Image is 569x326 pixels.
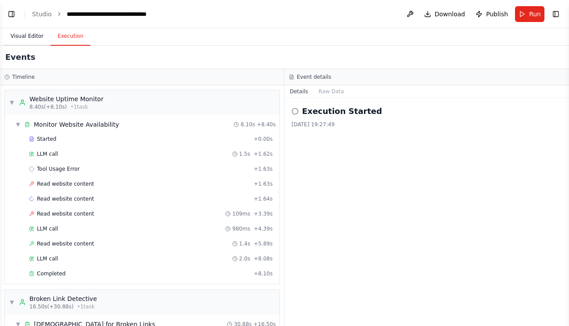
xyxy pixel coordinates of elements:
button: Show right sidebar [550,8,562,20]
button: Details [284,85,313,98]
span: 1.4s [239,240,250,247]
h2: Events [5,51,35,63]
span: + 4.39s [254,225,273,232]
div: Website Uptime Monitor [29,95,104,103]
span: Started [37,136,56,143]
span: Read website content [37,180,94,187]
span: Read website content [37,195,94,202]
span: Read website content [37,240,94,247]
span: ▼ [15,121,21,128]
span: + 8.40s [257,121,276,128]
span: + 3.39s [254,210,273,217]
span: 16.50s (+30.88s) [29,303,74,310]
div: [DATE] 19:27:49 [292,121,562,128]
span: LLM call [37,150,58,158]
div: Broken Link Detective [29,294,97,303]
h3: Event details [297,73,331,81]
h2: Execution Started [302,105,382,117]
button: Visual Editor [4,27,50,46]
button: Publish [472,6,511,22]
span: LLM call [37,225,58,232]
span: + 8.10s [254,270,273,277]
button: Run [515,6,544,22]
span: 8.40s (+8.10s) [29,103,67,110]
span: ▼ [9,99,14,106]
span: Completed [37,270,65,277]
span: ▼ [9,299,14,306]
button: Show left sidebar [5,8,18,20]
button: Raw Data [313,85,349,98]
span: Publish [486,10,508,18]
span: 1.5s [239,150,250,158]
span: + 8.08s [254,255,273,262]
span: • 1 task [70,103,88,110]
nav: breadcrumb [32,10,166,18]
span: 980ms [232,225,250,232]
span: Tool Usage Error [37,165,80,172]
span: 109ms [232,210,250,217]
span: 8.10s [241,121,255,128]
span: + 1.64s [254,195,273,202]
span: Run [529,10,541,18]
span: LLM call [37,255,58,262]
span: + 0.00s [254,136,273,143]
span: + 1.63s [254,180,273,187]
span: + 1.62s [254,150,273,158]
span: Read website content [37,210,94,217]
a: Studio [32,11,52,18]
button: Download [421,6,469,22]
span: Monitor Website Availability [34,120,119,129]
button: Execution [50,27,90,46]
span: 2.0s [239,255,250,262]
span: • 1 task [77,303,95,310]
span: + 1.63s [254,165,273,172]
span: Download [435,10,465,18]
span: + 5.89s [254,240,273,247]
h3: Timeline [12,73,35,81]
